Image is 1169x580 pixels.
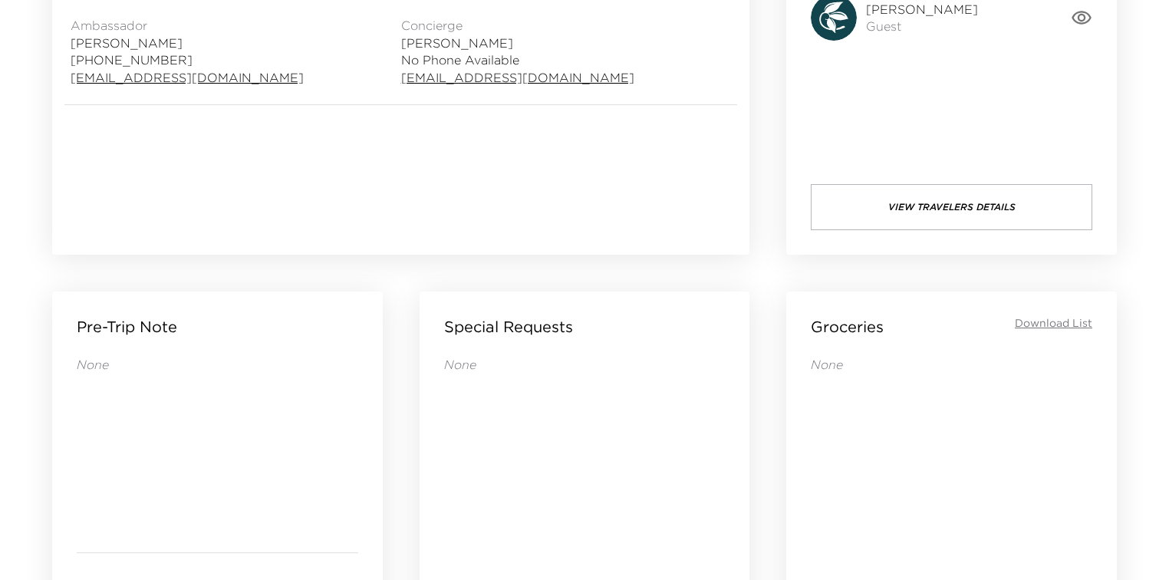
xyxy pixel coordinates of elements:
span: [PERSON_NAME] [401,35,634,51]
p: None [444,356,726,373]
span: [PERSON_NAME] [866,1,978,18]
span: [PERSON_NAME] [71,35,304,51]
a: [EMAIL_ADDRESS][DOMAIN_NAME] [401,69,634,86]
button: View Travelers Details [811,184,1092,230]
p: Groceries [811,316,884,338]
p: None [77,356,358,373]
span: No Phone Available [401,51,634,68]
a: [EMAIL_ADDRESS][DOMAIN_NAME] [71,69,304,86]
p: Pre-Trip Note [77,316,177,338]
p: Special Requests [444,316,573,338]
p: None [811,356,1092,373]
span: Concierge [401,17,634,34]
span: Guest [866,18,978,35]
span: [PHONE_NUMBER] [71,51,304,68]
span: Ambassador [71,17,304,34]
